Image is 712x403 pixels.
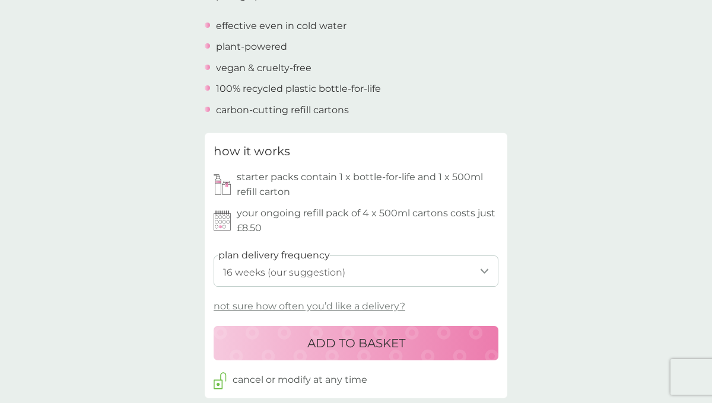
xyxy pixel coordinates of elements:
label: plan delivery frequency [218,248,330,263]
p: vegan & cruelty-free [216,60,311,76]
p: ADD TO BASKET [307,334,405,353]
p: carbon-cutting refill cartons [216,103,349,118]
p: effective even in cold water [216,18,347,34]
p: 100% recycled plastic bottle-for-life [216,81,381,97]
button: ADD TO BASKET [214,326,498,360]
p: plant-powered [216,39,287,55]
p: starter packs contain 1 x bottle-for-life and 1 x 500ml refill carton [237,169,498,200]
p: not sure how often you’d like a delivery? [214,299,405,314]
p: your ongoing refill pack of 4 x 500ml cartons costs just £8.50 [237,206,498,236]
p: cancel or modify at any time [233,372,367,388]
h3: how it works [214,142,290,161]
